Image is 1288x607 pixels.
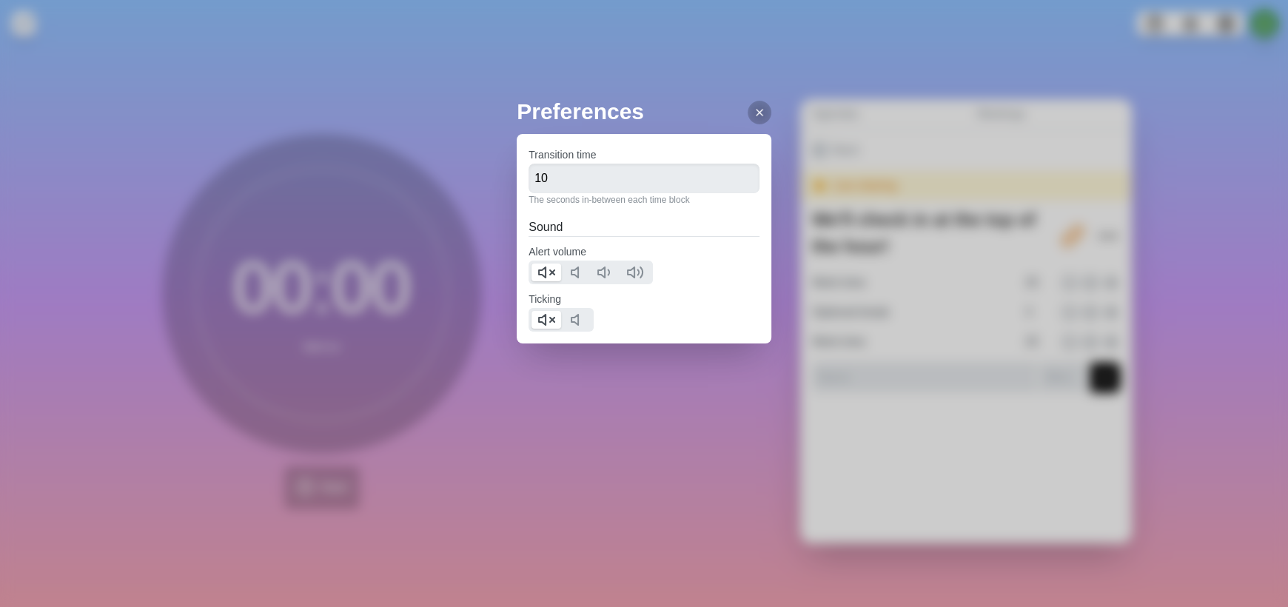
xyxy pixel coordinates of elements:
h2: Preferences [517,95,771,128]
label: Transition time [529,149,596,161]
label: Ticking [529,293,561,305]
label: Alert volume [529,246,586,258]
p: The seconds in-between each time block [529,193,759,207]
h2: Sound [529,218,759,236]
